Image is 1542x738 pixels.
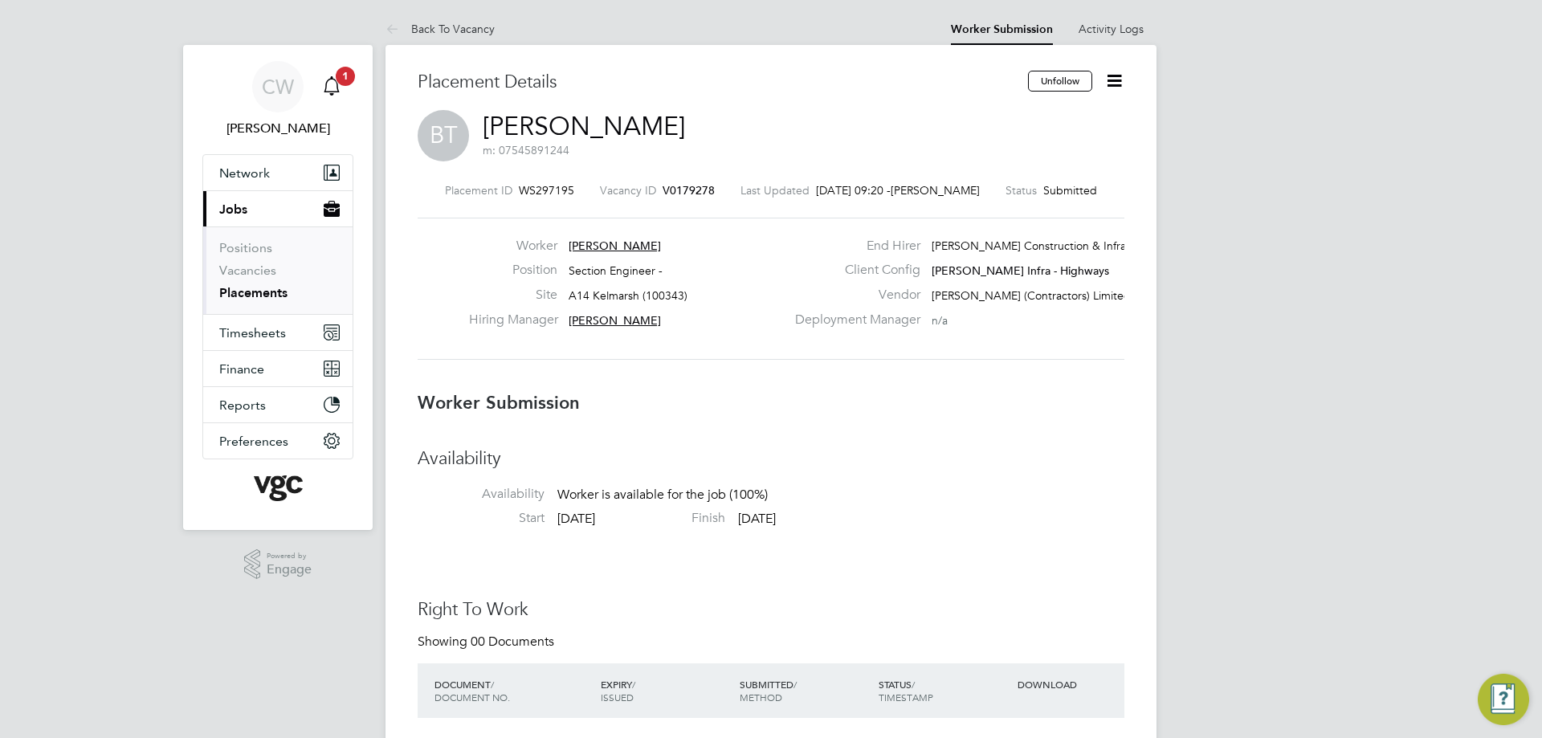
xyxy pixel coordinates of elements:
[203,226,353,314] div: Jobs
[203,387,353,422] button: Reports
[469,262,557,279] label: Position
[203,423,353,459] button: Preferences
[785,312,920,328] label: Deployment Manager
[738,511,776,527] span: [DATE]
[219,165,270,181] span: Network
[418,392,580,414] b: Worker Submission
[569,239,661,253] span: [PERSON_NAME]
[740,183,810,198] label: Last Updated
[785,238,920,255] label: End Hirer
[932,239,1146,253] span: [PERSON_NAME] Construction & Infrast…
[219,325,286,340] span: Timesheets
[254,475,303,501] img: vgcgroup-logo-retina.png
[1043,183,1097,198] span: Submitted
[469,238,557,255] label: Worker
[202,61,353,138] a: CW[PERSON_NAME]
[385,22,495,36] a: Back To Vacancy
[483,143,569,157] span: m: 07545891244
[557,487,768,503] span: Worker is available for the job (100%)
[785,287,920,304] label: Vendor
[434,691,510,703] span: DOCUMENT NO.
[932,313,948,328] span: n/a
[569,313,661,328] span: [PERSON_NAME]
[951,22,1053,36] a: Worker Submission
[418,634,557,650] div: Showing
[267,563,312,577] span: Engage
[418,510,545,527] label: Start
[736,670,875,711] div: SUBMITTED
[600,183,656,198] label: Vacancy ID
[793,678,797,691] span: /
[1028,71,1092,92] button: Unfollow
[418,447,1124,471] h3: Availability
[932,288,1131,303] span: [PERSON_NAME] (Contractors) Limited
[219,240,272,255] a: Positions
[219,361,264,377] span: Finance
[632,678,635,691] span: /
[785,262,920,279] label: Client Config
[219,202,247,217] span: Jobs
[418,486,545,503] label: Availability
[1079,22,1144,36] a: Activity Logs
[1014,670,1124,699] div: DOWNLOAD
[875,670,1014,711] div: STATUS
[740,691,782,703] span: METHOD
[418,598,1124,622] h3: Right To Work
[569,288,687,303] span: A14 Kelmarsh (100343)
[597,670,736,711] div: EXPIRY
[316,61,348,112] a: 1
[202,475,353,501] a: Go to home page
[891,183,980,198] span: [PERSON_NAME]
[519,183,574,198] span: WS297195
[203,191,353,226] button: Jobs
[267,549,312,563] span: Powered by
[469,312,557,328] label: Hiring Manager
[1478,674,1529,725] button: Engage Resource Center
[445,183,512,198] label: Placement ID
[418,110,469,161] span: BT
[491,678,494,691] span: /
[932,263,1109,278] span: [PERSON_NAME] Infra - Highways
[183,45,373,530] nav: Main navigation
[219,398,266,413] span: Reports
[219,263,276,278] a: Vacancies
[430,670,597,711] div: DOCUMENT
[601,691,634,703] span: ISSUED
[569,263,663,278] span: Section Engineer -
[912,678,915,691] span: /
[879,691,933,703] span: TIMESTAMP
[418,71,1016,94] h3: Placement Details
[262,76,294,97] span: CW
[598,510,725,527] label: Finish
[203,351,353,386] button: Finance
[219,434,288,449] span: Preferences
[471,634,554,650] span: 00 Documents
[219,285,288,300] a: Placements
[1006,183,1037,198] label: Status
[336,67,355,86] span: 1
[203,315,353,350] button: Timesheets
[557,511,595,527] span: [DATE]
[663,183,715,198] span: V0179278
[483,111,685,142] a: [PERSON_NAME]
[469,287,557,304] label: Site
[203,155,353,190] button: Network
[202,119,353,138] span: Chris Watson
[244,549,312,580] a: Powered byEngage
[816,183,891,198] span: [DATE] 09:20 -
